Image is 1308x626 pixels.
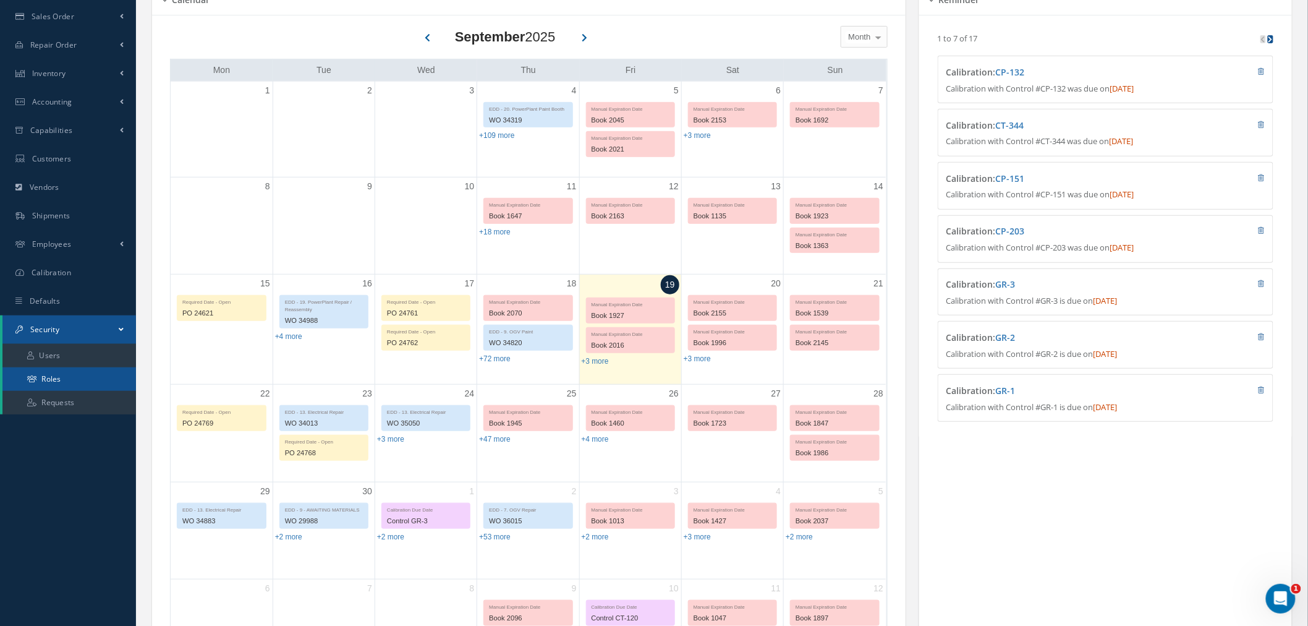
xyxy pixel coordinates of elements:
td: September 27, 2025 [681,385,783,482]
a: September 4, 2025 [569,82,579,100]
td: September 20, 2025 [681,275,783,385]
a: September 30, 2025 [360,482,375,500]
a: Requests [2,391,136,414]
h4: Calibration [946,67,1180,78]
p: Calibration with Control #CP-151 was due on [946,189,1265,201]
a: September 21, 2025 [871,275,886,293]
div: PO 24761 [382,306,470,320]
span: Sales Order [32,11,74,22]
div: Required Date - Open [280,435,368,446]
div: Manual Expiration Date [587,132,674,142]
a: October 12, 2025 [871,580,886,598]
a: September 23, 2025 [360,385,375,403]
div: EDD - 13. Electrical Repair [382,406,470,416]
div: Control CT-120 [587,611,674,625]
a: Users [2,344,136,367]
span: Vendors [30,182,59,192]
a: September 29, 2025 [258,482,273,500]
div: PO 24621 [177,306,266,320]
div: Manual Expiration Date [587,298,674,309]
div: Required Date - Open [177,406,266,416]
span: [DATE] [1109,135,1133,147]
p: Calibration with Control #CP-132 was due on [946,83,1265,95]
div: Book 1723 [689,416,776,431]
h4: Calibration [946,121,1180,131]
h4: Calibration [946,280,1180,290]
span: : [993,278,1015,290]
div: Manual Expiration Date [689,504,776,514]
div: Manual Expiration Date [791,103,879,113]
a: October 4, 2025 [773,482,783,500]
a: September 27, 2025 [769,385,784,403]
a: September 1, 2025 [263,82,273,100]
a: September 7, 2025 [876,82,886,100]
td: September 13, 2025 [681,177,783,274]
div: Book 2021 [587,142,674,156]
a: September 12, 2025 [666,178,681,195]
div: Required Date - Open [382,325,470,336]
span: [DATE] [1110,189,1134,200]
span: [DATE] [1093,401,1117,413]
div: 2025 [455,27,556,47]
a: Saturday [724,62,742,78]
a: October 5, 2025 [876,482,886,500]
a: October 8, 2025 [467,580,477,598]
a: September 19, 2025 [661,275,679,294]
a: September 6, 2025 [773,82,783,100]
span: : [993,385,1015,397]
span: Capabilities [30,125,73,135]
a: October 9, 2025 [569,580,579,598]
div: Book 2155 [689,306,776,320]
div: EDD - 7. OGV Repair [484,504,572,514]
div: Required Date - Open [177,296,266,306]
a: CP-132 [995,66,1024,78]
td: September 23, 2025 [273,385,375,482]
div: Manual Expiration Date [689,406,776,416]
td: September 6, 2025 [681,82,783,178]
a: Show 53 more events [479,533,511,541]
span: [DATE] [1110,83,1134,94]
div: PO 24769 [177,416,266,431]
span: Repair Order [30,40,77,50]
div: Manual Expiration Date [791,504,879,514]
span: : [993,332,1015,343]
a: September 25, 2025 [564,385,579,403]
p: Calibration with Control #GR-2 is due on [946,348,1265,361]
div: WO 34883 [177,514,266,528]
div: WO 34988 [280,314,368,328]
a: Show 2 more events [582,533,609,541]
a: September 20, 2025 [769,275,784,293]
div: Manual Expiration Date [791,601,879,611]
div: Manual Expiration Date [484,601,572,611]
div: Manual Expiration Date [587,199,674,209]
td: September 17, 2025 [375,275,477,385]
div: Manual Expiration Date [791,406,879,416]
span: : [993,173,1024,184]
a: Show 72 more events [479,354,511,363]
a: September 10, 2025 [462,178,477,195]
div: Control GR-3 [382,514,470,528]
div: Book 1986 [791,446,879,460]
td: September 14, 2025 [784,177,886,274]
div: Book 1897 [791,611,879,625]
div: Manual Expiration Date [791,325,879,336]
a: September 3, 2025 [467,82,477,100]
td: October 5, 2025 [784,482,886,579]
a: October 1, 2025 [467,482,477,500]
div: Book 1539 [791,306,879,320]
span: Accounting [32,96,72,107]
a: September 14, 2025 [871,178,886,195]
a: GR-3 [995,278,1015,290]
div: Manual Expiration Date [689,296,776,306]
a: September 28, 2025 [871,385,886,403]
span: Calibration [32,267,71,278]
div: Manual Expiration Date [689,103,776,113]
div: Book 1945 [484,416,572,431]
div: Manual Expiration Date [484,406,572,416]
a: Friday [623,62,638,78]
div: Book 1647 [484,209,572,223]
div: WO 35050 [382,416,470,431]
div: Book 2045 [587,113,674,127]
h4: Calibration [946,226,1180,237]
a: Show 2 more events [275,533,302,541]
